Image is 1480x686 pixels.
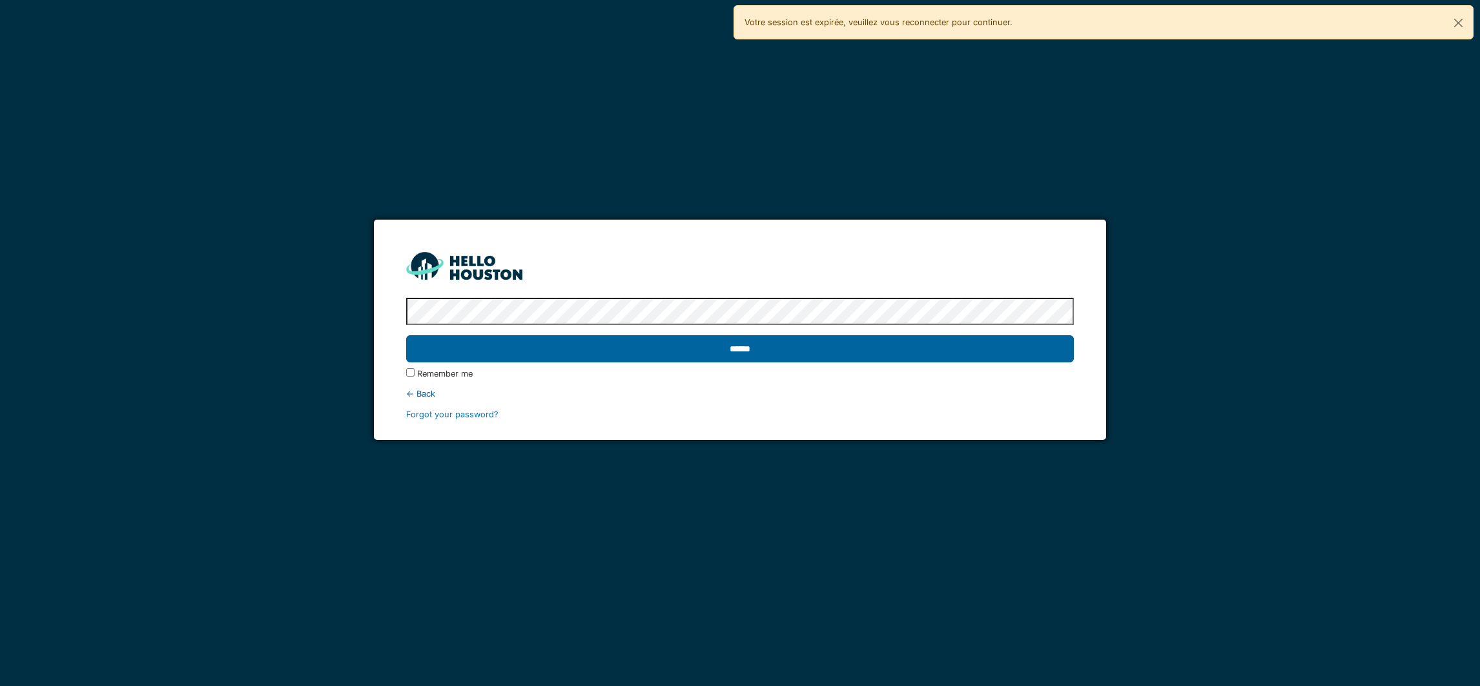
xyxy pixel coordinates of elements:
a: Forgot your password? [406,410,498,419]
button: Close [1444,6,1473,40]
label: Remember me [417,368,473,380]
div: Votre session est expirée, veuillez vous reconnecter pour continuer. [734,5,1474,39]
img: HH_line-BYnF2_Hg.png [406,252,522,280]
div: ← Back [406,388,1073,400]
